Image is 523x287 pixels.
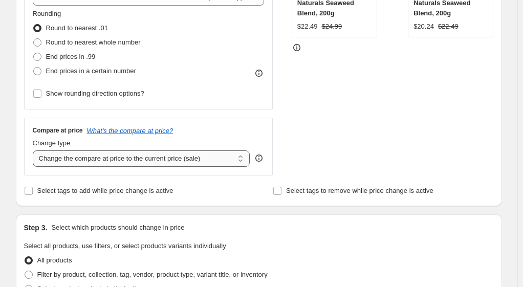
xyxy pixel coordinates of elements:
[322,21,342,32] strike: $24.99
[413,21,434,32] div: $20.24
[438,21,459,32] strike: $22.49
[37,271,268,278] span: Filter by product, collection, tag, vendor, product type, variant title, or inventory
[46,53,96,60] span: End prices in .99
[37,256,72,264] span: All products
[24,242,226,250] span: Select all products, use filters, or select products variants individually
[24,223,48,233] h2: Step 3.
[46,24,108,32] span: Round to nearest .01
[46,67,136,75] span: End prices in a certain number
[254,153,264,163] div: help
[46,38,141,46] span: Round to nearest whole number
[286,187,433,194] span: Select tags to remove while price change is active
[46,90,144,97] span: Show rounding direction options?
[33,126,83,135] h3: Compare at price
[33,10,61,17] span: Rounding
[33,139,71,147] span: Change type
[87,127,173,135] button: What's the compare at price?
[297,21,318,32] div: $22.49
[37,187,173,194] span: Select tags to add while price change is active
[51,223,184,233] p: Select which products should change in price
